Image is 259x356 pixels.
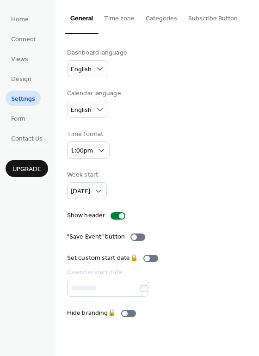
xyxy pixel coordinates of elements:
[6,11,34,26] a: Home
[6,91,41,106] a: Settings
[67,211,105,221] div: Show header
[11,114,25,124] span: Form
[67,48,127,58] div: Dashboard language
[6,110,31,126] a: Form
[11,15,29,25] span: Home
[11,35,36,44] span: Connect
[71,145,93,157] span: 1:00pm
[67,89,121,98] div: Calendar language
[6,160,48,177] button: Upgrade
[11,94,35,104] span: Settings
[11,134,43,144] span: Contact Us
[71,104,92,117] span: English
[6,31,41,46] a: Connect
[11,55,28,64] span: Views
[71,185,90,198] span: [DATE]
[67,232,125,242] div: "Save Event" button
[6,51,34,66] a: Views
[6,71,37,86] a: Design
[67,129,108,139] div: Time format
[71,63,92,76] span: English
[12,165,41,174] span: Upgrade
[11,74,31,84] span: Design
[6,130,48,146] a: Contact Us
[67,170,105,180] div: Week start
